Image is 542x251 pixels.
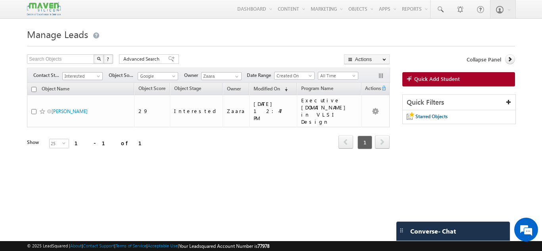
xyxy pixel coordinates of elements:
div: Zaara [227,107,246,115]
input: Type to Search [201,72,242,80]
span: 1 [357,136,372,149]
span: 77978 [258,243,269,249]
span: Converse - Chat [410,228,456,235]
span: Manage Leads [27,28,88,40]
span: Object Source [109,72,138,79]
span: Contact Stage [33,72,62,79]
div: Quick Filters [403,95,515,110]
span: Object Score [138,85,165,91]
div: 29 [138,107,166,115]
a: prev [338,136,353,149]
span: Modified On [254,86,280,92]
a: Terms of Service [115,243,146,248]
a: Interested [62,72,103,80]
a: Program Name [297,84,337,94]
span: All Time [318,72,356,79]
span: Quick Add Student [414,75,460,82]
img: carter-drag [398,227,405,234]
a: Object Name [38,84,73,95]
a: Object Stage [170,84,205,94]
span: Interested [63,73,100,80]
button: ? [104,54,113,64]
div: [DATE] 12:47 PM [254,100,294,122]
div: Show [27,139,43,146]
input: Check all records [31,87,37,92]
div: Executive [DOMAIN_NAME] in VLSI Design [301,97,358,125]
div: Interested [174,107,219,115]
a: next [375,136,390,149]
a: Google [138,72,178,80]
span: Advanced Search [123,56,162,63]
span: next [375,135,390,149]
span: prev [338,135,353,149]
a: All Time [318,72,358,80]
span: Owner [227,86,241,92]
a: [PERSON_NAME] [52,108,88,114]
span: Your Leadsquared Account Number is [179,243,269,249]
span: © 2025 LeadSquared | | | | | [27,242,269,250]
a: About [70,243,82,248]
button: Actions [344,54,390,64]
span: Starred Objects [415,113,448,119]
span: Google [138,73,176,80]
span: ? [107,56,110,62]
div: 1 - 1 of 1 [75,138,151,148]
a: Modified On (sorted descending) [250,84,292,94]
a: Acceptable Use [148,243,178,248]
span: 25 [50,139,62,148]
span: Owner [184,72,201,79]
span: select [62,141,69,145]
span: Object Stage [174,85,201,91]
span: (sorted descending) [281,86,288,92]
a: Contact Support [83,243,114,248]
span: Actions [362,84,381,94]
a: Created On [274,72,315,80]
a: Quick Add Student [402,72,515,86]
span: Collapse Panel [467,56,501,63]
span: Program Name [301,85,333,91]
span: Date Range [247,72,274,79]
a: Show All Items [231,73,241,80]
span: Created On [275,72,312,79]
img: Search [97,57,101,61]
a: Object Score [135,84,169,94]
img: Custom Logo [27,2,60,16]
